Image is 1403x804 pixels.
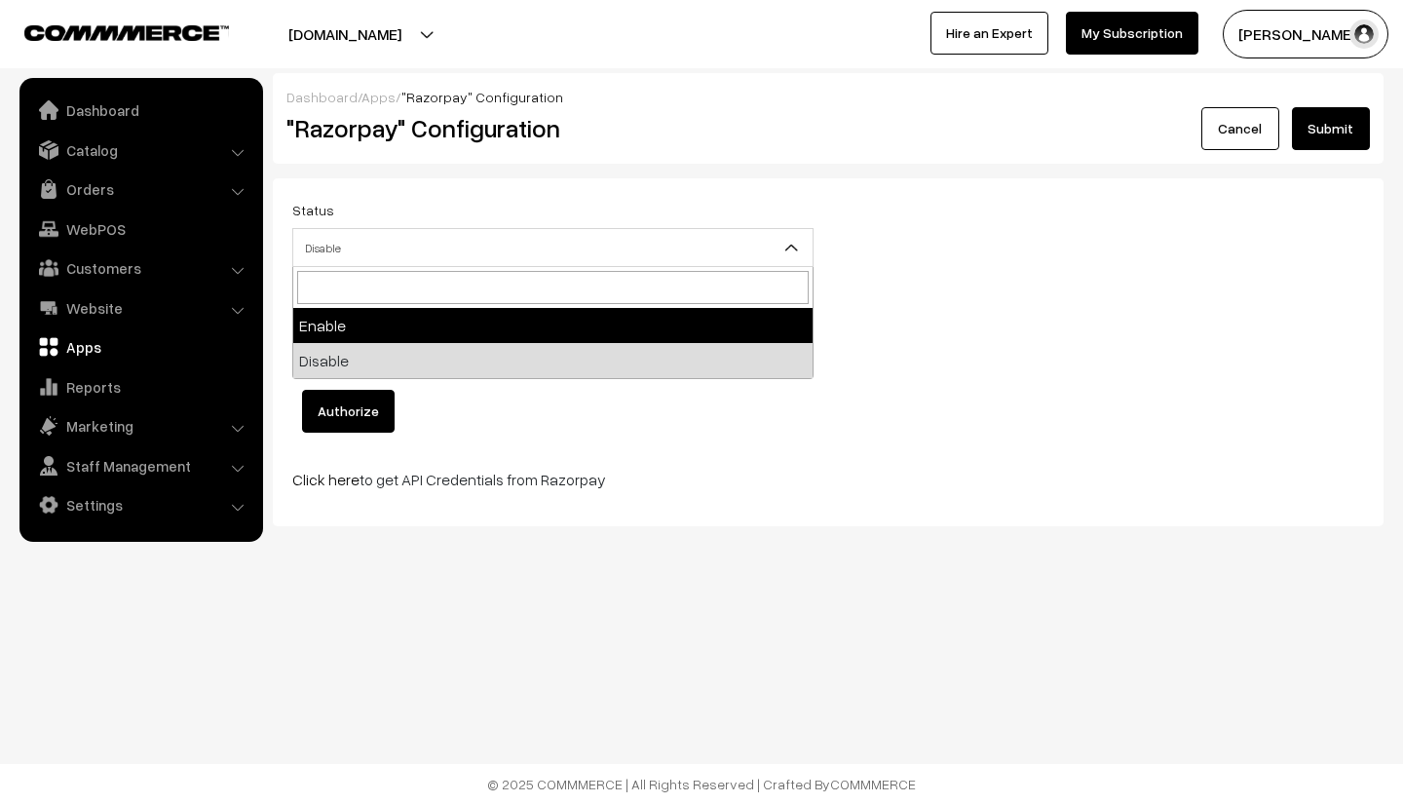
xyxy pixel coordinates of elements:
a: Settings [24,487,256,522]
img: user [1349,19,1379,49]
button: [DOMAIN_NAME] [220,10,470,58]
input: Authorize [302,390,395,433]
button: [PERSON_NAME] [1223,10,1388,58]
a: Apps [24,329,256,364]
a: WebPOS [24,211,256,247]
div: / / [286,87,1370,107]
a: Dashboard [24,93,256,128]
a: Customers [24,250,256,286]
a: Apps [361,89,396,105]
a: COMMMERCE [830,776,916,792]
a: Hire an Expert [930,12,1048,55]
li: Enable [293,308,813,343]
label: Status [292,200,334,220]
a: Catalog [24,133,256,168]
a: Cancel [1201,107,1279,150]
h2: "Razorpay" Configuration [286,113,999,143]
a: Website [24,290,256,325]
span: Disable [292,228,814,267]
a: Staff Management [24,448,256,483]
a: Reports [24,369,256,404]
button: Submit [1292,107,1370,150]
li: Disable [293,343,813,378]
a: Dashboard [286,89,358,105]
a: Click here [292,470,360,489]
img: COMMMERCE [24,25,229,40]
a: My Subscription [1066,12,1198,55]
a: COMMMERCE [24,19,195,43]
a: Marketing [24,408,256,443]
span: Disable [293,231,813,265]
span: "Razorpay" Configuration [401,89,563,105]
p: to get API Credentials from Razorpay [292,468,814,491]
a: Orders [24,172,256,207]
